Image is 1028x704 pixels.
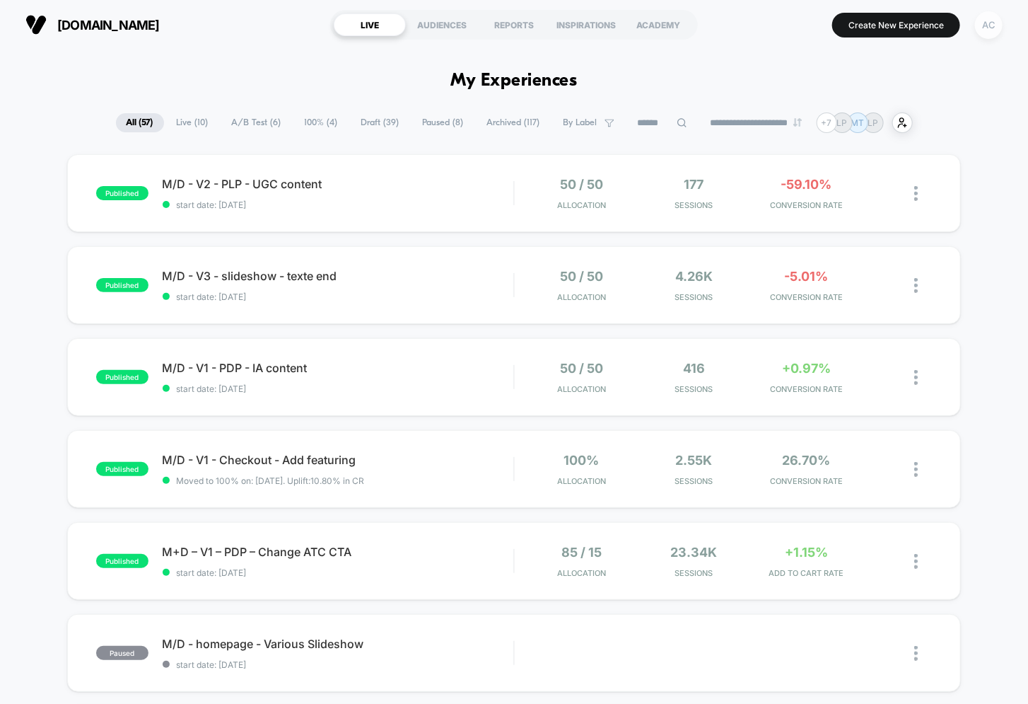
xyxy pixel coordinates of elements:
button: [DOMAIN_NAME] [21,13,164,36]
span: M/D - V2 - PLP - UGC content [163,177,514,191]
span: 50 / 50 [560,269,603,284]
span: published [96,462,148,476]
div: INSPIRATIONS [550,13,622,36]
span: Sessions [641,476,747,486]
span: Sessions [641,200,747,210]
span: M+D – V1 – PDP – Change ATC CTA [163,545,514,559]
span: [DOMAIN_NAME] [57,18,160,33]
span: CONVERSION RATE [754,384,859,394]
span: M/D - V1 - Checkout - Add featuring [163,453,514,467]
span: 85 / 15 [561,545,602,560]
span: CONVERSION RATE [754,200,859,210]
span: CONVERSION RATE [754,292,859,302]
div: ACADEMY [622,13,694,36]
span: start date: [DATE] [163,567,514,578]
img: close [914,278,918,293]
span: ADD TO CART RATE [754,568,859,578]
span: Live ( 10 ) [166,113,219,132]
span: 177 [684,177,703,192]
span: -5.01% [785,269,829,284]
span: 4.26k [675,269,713,284]
img: Visually logo [25,14,47,35]
span: Paused ( 8 ) [412,113,474,132]
span: 50 / 50 [560,177,603,192]
span: 50 / 50 [560,361,603,376]
span: Sessions [641,384,747,394]
div: + 7 [817,112,837,133]
span: +1.15% [785,545,828,560]
span: M/D - V1 - PDP - IA content [163,361,514,375]
span: start date: [DATE] [163,659,514,670]
span: All ( 57 ) [116,113,164,132]
p: MT [851,117,865,128]
span: Allocation [557,476,606,486]
img: close [914,462,918,477]
span: start date: [DATE] [163,383,514,394]
div: AC [975,11,1003,39]
span: 26.70% [783,453,831,468]
span: Allocation [557,384,606,394]
span: +0.97% [782,361,831,376]
span: M/D - V3 - slideshow - texte end [163,269,514,283]
span: Moved to 100% on: [DATE] . Uplift: 10.80% in CR [177,475,365,486]
button: AC [971,11,1007,40]
img: close [914,186,918,201]
span: 416 [683,361,705,376]
span: Sessions [641,568,747,578]
span: M/D - homepage - Various Slideshow [163,637,514,651]
div: LIVE [334,13,406,36]
img: close [914,370,918,385]
img: end [793,118,802,127]
h1: My Experiences [451,71,578,91]
span: Allocation [557,568,606,578]
span: CONVERSION RATE [754,476,859,486]
p: LP [837,117,848,128]
span: Allocation [557,292,606,302]
span: A/B Test ( 6 ) [221,113,292,132]
button: Create New Experience [832,13,960,37]
span: Draft ( 39 ) [351,113,410,132]
span: By Label [563,117,597,128]
span: start date: [DATE] [163,292,514,302]
span: Allocation [557,200,606,210]
div: REPORTS [478,13,550,36]
div: AUDIENCES [406,13,478,36]
span: 100% [563,453,599,468]
span: 2.55k [675,453,712,468]
span: Sessions [641,292,747,302]
span: published [96,370,148,384]
span: published [96,186,148,200]
span: published [96,554,148,568]
p: LP [868,117,879,128]
span: 23.34k [670,545,717,560]
img: close [914,554,918,569]
span: Archived ( 117 ) [477,113,551,132]
span: paused [96,646,148,660]
span: -59.10% [781,177,832,192]
span: published [96,278,148,292]
span: 100% ( 4 ) [294,113,349,132]
span: start date: [DATE] [163,200,514,210]
img: close [914,646,918,661]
